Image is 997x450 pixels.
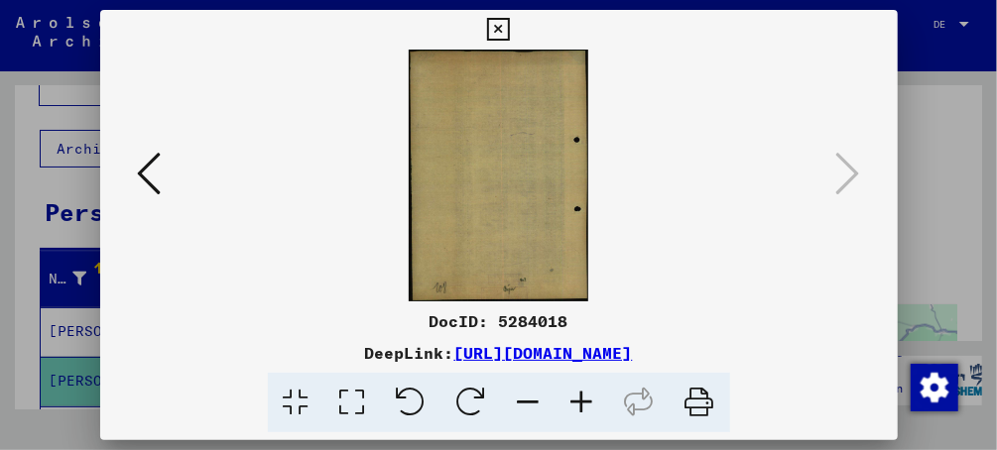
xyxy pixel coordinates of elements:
div: Zustimmung ändern [910,363,957,410]
img: Zustimmung ändern [911,364,958,411]
a: [URL][DOMAIN_NAME] [454,343,633,363]
div: DocID: 5284018 [100,309,898,333]
div: DeepLink: [100,341,898,365]
img: 002.jpg [168,50,830,301]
